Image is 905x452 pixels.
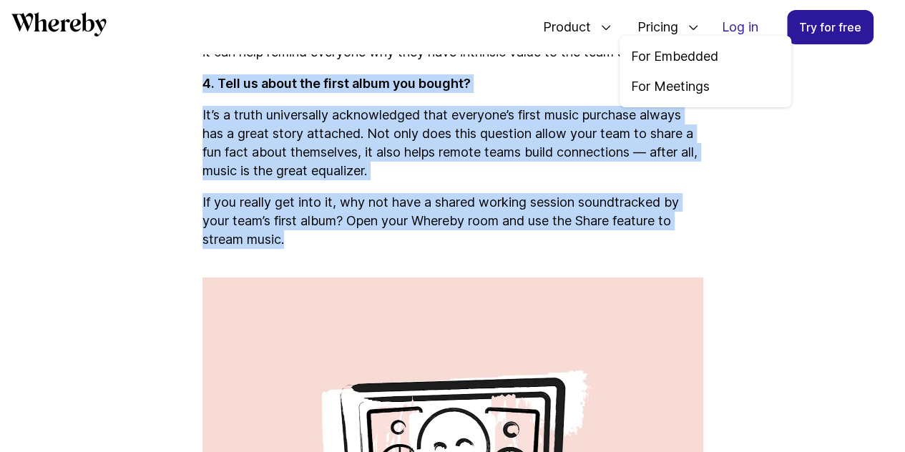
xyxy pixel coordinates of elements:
[631,77,780,96] a: For Meetings
[529,4,595,51] span: Product
[631,47,780,66] a: For Embedded
[202,76,471,91] strong: 4. Tell us about the first album you bought?
[11,12,107,36] svg: Whereby
[710,11,770,44] a: Log in
[11,12,107,41] a: Whereby
[787,10,874,44] a: Try for free
[202,106,703,180] p: It’s a truth universally acknowledged that everyone’s first music purchase always has a great sto...
[623,4,682,51] span: Pricing
[202,193,703,249] p: If you really get into it, why not have a shared working session soundtracked by your team’s firs...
